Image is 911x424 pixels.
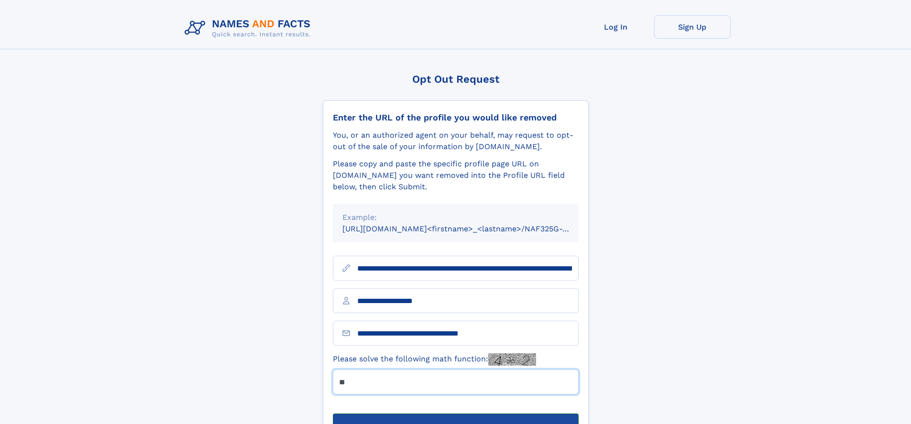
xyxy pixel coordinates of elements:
[181,15,318,41] img: Logo Names and Facts
[333,130,579,152] div: You, or an authorized agent on your behalf, may request to opt-out of the sale of your informatio...
[342,224,597,233] small: [URL][DOMAIN_NAME]<firstname>_<lastname>/NAF325G-xxxxxxxx
[333,158,579,193] div: Please copy and paste the specific profile page URL on [DOMAIN_NAME] you want removed into the Pr...
[342,212,569,223] div: Example:
[578,15,654,39] a: Log In
[323,73,589,85] div: Opt Out Request
[333,112,579,123] div: Enter the URL of the profile you would like removed
[654,15,731,39] a: Sign Up
[333,353,536,366] label: Please solve the following math function:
